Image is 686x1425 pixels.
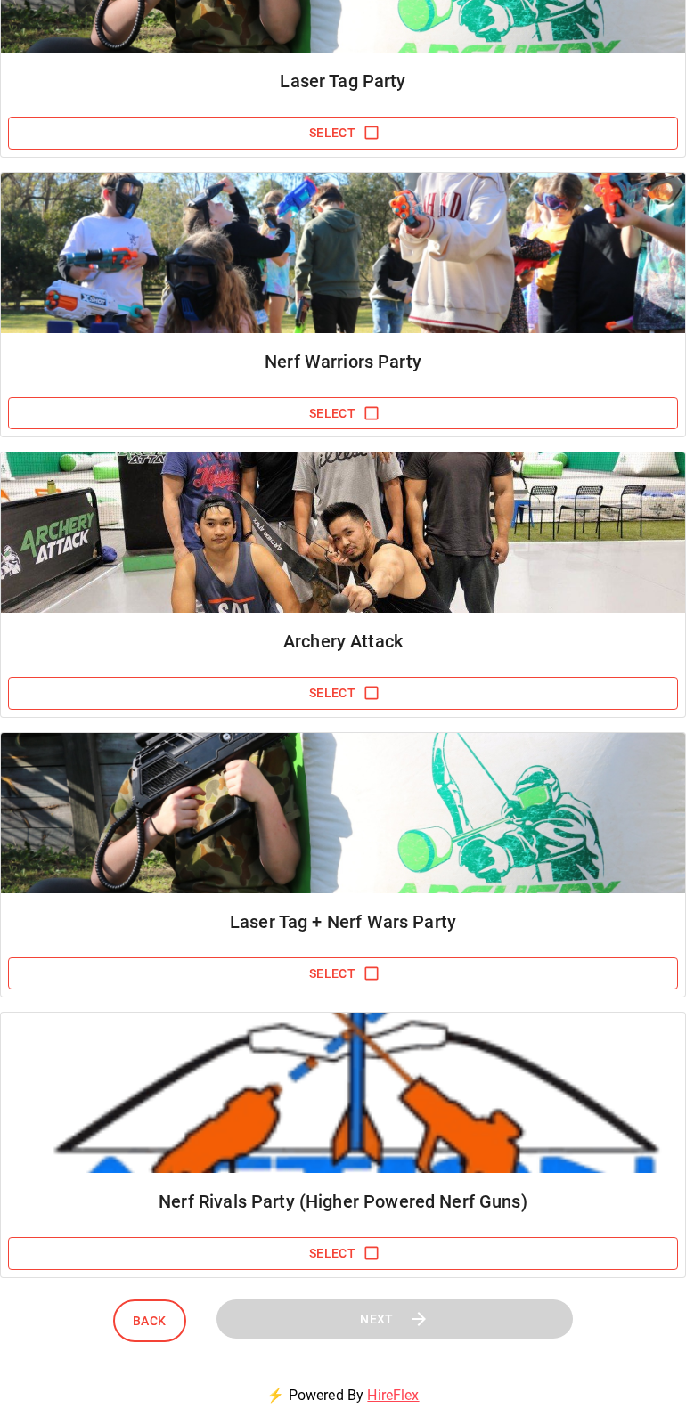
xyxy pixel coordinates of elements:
[15,67,671,95] h6: Laser Tag Party
[15,347,671,376] h6: Nerf Warriors Party
[8,397,678,430] button: Select
[1,452,685,613] img: Package
[8,957,678,990] button: Select
[15,627,671,655] h6: Archery Attack
[8,1237,678,1270] button: Select
[113,1299,186,1343] button: Back
[216,1299,573,1339] button: Next
[8,677,678,710] button: Select
[1,733,685,893] img: Package
[360,1308,394,1331] span: Next
[15,908,671,936] h6: Laser Tag + Nerf Wars Party
[8,117,678,150] button: Select
[133,1310,167,1332] span: Back
[367,1387,419,1404] a: HireFlex
[15,1187,671,1216] h6: Nerf Rivals Party (Higher Powered Nerf Guns)
[1,1013,685,1173] img: Package
[1,173,685,333] img: Package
